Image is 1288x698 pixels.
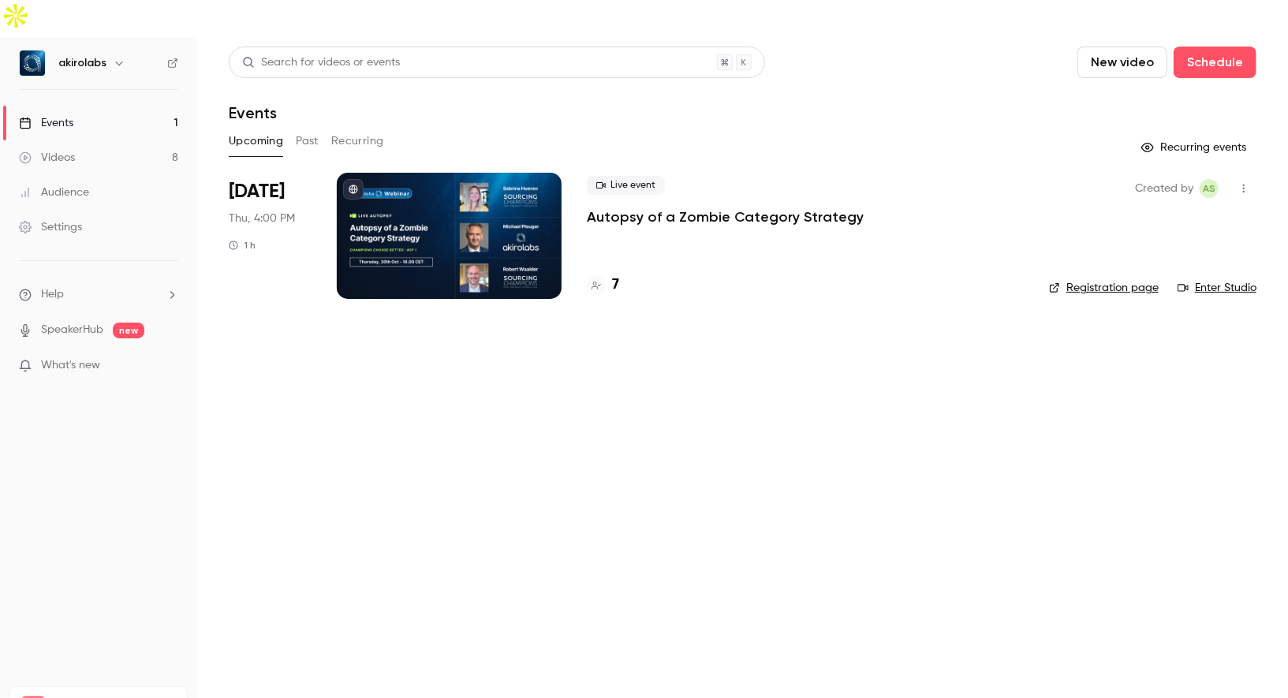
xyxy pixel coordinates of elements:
[58,55,106,71] h6: akirolabs
[41,322,103,338] a: SpeakerHub
[612,274,619,296] h4: 7
[1203,179,1215,198] span: AS
[229,129,283,154] button: Upcoming
[296,129,319,154] button: Past
[1135,179,1193,198] span: Created by
[113,323,144,338] span: new
[229,173,312,299] div: Oct 30 Thu, 4:00 PM (Europe/Berlin)
[1174,47,1256,78] button: Schedule
[1049,280,1159,296] a: Registration page
[19,219,82,235] div: Settings
[229,239,256,252] div: 1 h
[587,207,864,226] a: Autopsy of a Zombie Category Strategy
[19,185,89,200] div: Audience
[1200,179,1219,198] span: Aman Sadique
[587,274,619,296] a: 7
[20,50,45,76] img: akirolabs
[41,357,100,374] span: What's new
[19,150,75,166] div: Videos
[19,286,178,303] li: help-dropdown-opener
[19,115,73,131] div: Events
[1134,135,1256,160] button: Recurring events
[1178,280,1256,296] a: Enter Studio
[229,179,285,204] span: [DATE]
[1077,47,1167,78] button: New video
[229,211,295,226] span: Thu, 4:00 PM
[242,54,400,71] div: Search for videos or events
[229,103,277,122] h1: Events
[331,129,384,154] button: Recurring
[41,286,64,303] span: Help
[587,176,665,195] span: Live event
